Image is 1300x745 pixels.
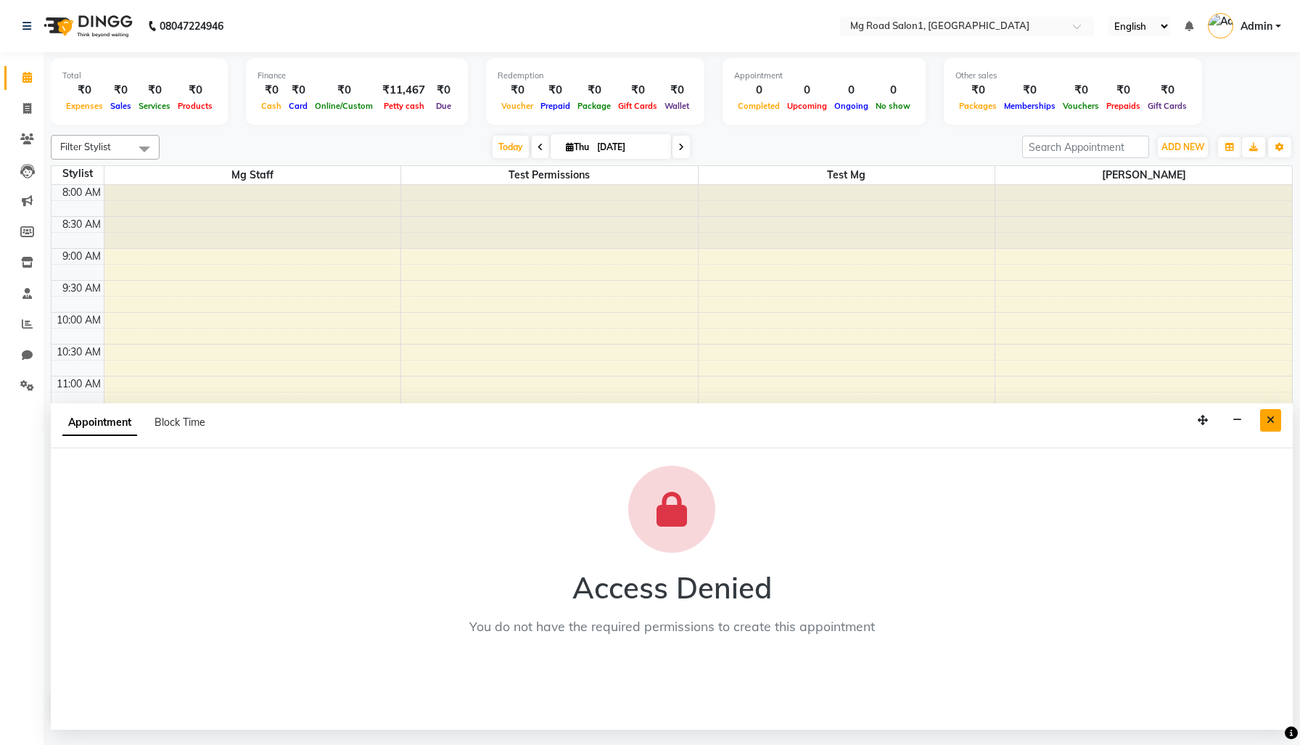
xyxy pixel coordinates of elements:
div: 0 [783,82,831,99]
span: Wallet [661,101,693,111]
div: ₹0 [174,82,216,99]
span: Gift Cards [614,101,661,111]
span: Completed [734,101,783,111]
span: Appointment [62,410,137,436]
input: 2025-09-04 [593,136,665,158]
span: ADD NEW [1161,141,1204,152]
span: Package [574,101,614,111]
span: test mg [699,166,995,184]
div: 0 [872,82,914,99]
div: ₹0 [107,82,135,99]
div: ₹0 [498,82,537,99]
div: Total [62,70,216,82]
div: 0 [831,82,872,99]
span: Gift Cards [1144,101,1190,111]
div: ₹0 [537,82,574,99]
div: ₹0 [431,82,456,99]
div: ₹0 [1144,82,1190,99]
div: 8:30 AM [59,217,104,232]
img: Admin [1208,13,1233,38]
span: Voucher [498,101,537,111]
span: Services [135,101,174,111]
div: ₹0 [285,82,311,99]
span: No show [872,101,914,111]
span: Today [493,136,529,158]
button: ADD NEW [1158,137,1208,157]
div: ₹0 [955,82,1000,99]
div: ₹0 [661,82,693,99]
span: Sales [107,101,135,111]
span: Prepaids [1103,101,1144,111]
span: Products [174,101,216,111]
div: 10:30 AM [54,345,104,360]
div: ₹0 [135,82,174,99]
span: Card [285,101,311,111]
div: Stylist [52,166,104,181]
div: ₹0 [1103,82,1144,99]
div: ₹0 [258,82,285,99]
span: Ongoing [831,101,872,111]
div: 10:00 AM [54,313,104,328]
h2: Access Denied [469,570,875,605]
span: Prepaid [537,101,574,111]
span: Online/Custom [311,101,377,111]
span: [PERSON_NAME] [995,166,1292,184]
div: 9:00 AM [59,249,104,264]
div: 11:00 AM [54,376,104,392]
div: ₹0 [62,82,107,99]
div: Finance [258,70,456,82]
input: Search Appointment [1022,136,1149,158]
div: Appointment [734,70,914,82]
span: Upcoming [783,101,831,111]
span: Block Time [155,416,205,429]
div: ₹0 [614,82,661,99]
div: Redemption [498,70,693,82]
div: ₹0 [574,82,614,99]
div: Other sales [955,70,1190,82]
span: Packages [955,101,1000,111]
div: ₹0 [311,82,377,99]
span: Memberships [1000,101,1059,111]
span: mg staff [104,166,401,184]
span: Expenses [62,101,107,111]
b: 08047224946 [160,6,223,46]
div: 0 [734,82,783,99]
span: Cash [258,101,285,111]
span: Vouchers [1059,101,1103,111]
div: 9:30 AM [59,281,104,296]
div: ₹11,467 [377,82,431,99]
img: logo [37,6,136,46]
span: test permissions [401,166,698,184]
span: Due [432,101,455,111]
div: ₹0 [1000,82,1059,99]
p: You do not have the required permissions to create this appointment [469,617,875,635]
span: Filter Stylist [60,141,111,152]
span: Thu [562,141,593,152]
button: Close [1260,409,1281,432]
div: 8:00 AM [59,185,104,200]
span: Petty cash [380,101,428,111]
span: Admin [1241,19,1272,34]
div: ₹0 [1059,82,1103,99]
